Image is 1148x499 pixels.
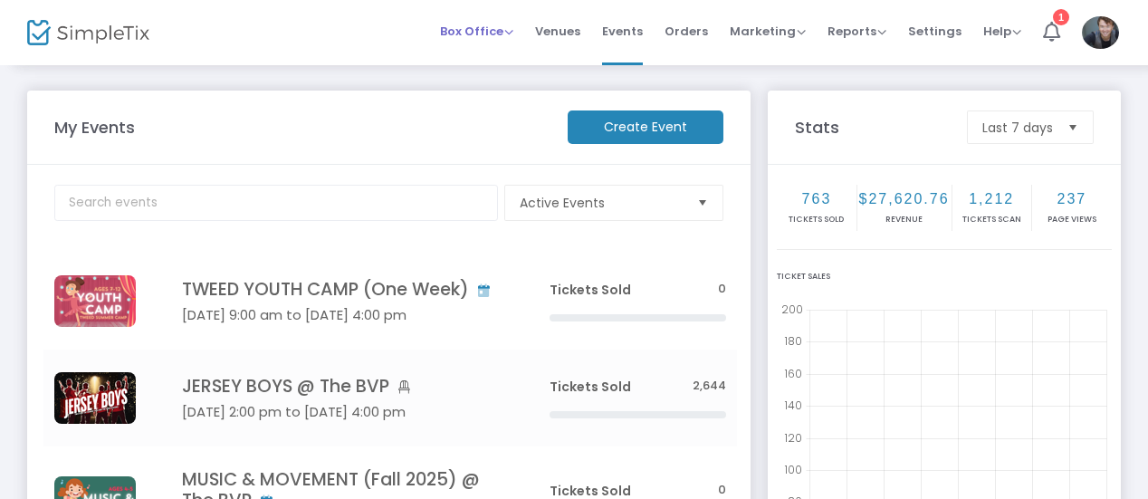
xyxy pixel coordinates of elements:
[693,378,726,395] span: 2,644
[550,281,631,299] span: Tickets Sold
[779,190,854,207] h2: 763
[787,115,959,139] m-panel-title: Stats
[781,302,803,317] text: 200
[550,378,631,396] span: Tickets Sold
[1060,111,1086,143] button: Select
[784,365,802,380] text: 160
[54,185,498,221] input: Search events
[784,429,802,445] text: 120
[1034,190,1110,207] h2: 237
[1034,214,1110,226] p: Page Views
[730,23,806,40] span: Marketing
[602,8,643,54] span: Events
[859,190,950,207] h2: $27,620.76
[954,190,1029,207] h2: 1,212
[784,333,802,349] text: 180
[982,119,1053,137] span: Last 7 days
[45,115,559,139] m-panel-title: My Events
[828,23,886,40] span: Reports
[690,186,715,220] button: Select
[777,271,1112,283] div: Ticket Sales
[535,8,580,54] span: Venues
[983,23,1021,40] span: Help
[784,398,802,413] text: 140
[182,376,495,397] h4: JERSEY BOYS @ The BVP
[182,404,495,420] h5: [DATE] 2:00 pm to [DATE] 4:00 pm
[859,214,950,226] p: Revenue
[908,8,961,54] span: Settings
[520,194,683,212] span: Active Events
[665,8,708,54] span: Orders
[718,482,726,499] span: 0
[954,214,1029,226] p: Tickets Scan
[779,214,854,226] p: Tickets sold
[718,281,726,298] span: 0
[182,307,495,323] h5: [DATE] 9:00 am to [DATE] 4:00 pm
[568,110,723,144] m-button: Create Event
[784,462,802,477] text: 100
[54,372,136,424] img: 6387205538855590882025SeasonGraphics-2.png
[54,275,136,327] img: 63875005041076159614.png
[1053,9,1069,25] div: 1
[182,279,495,300] h4: TWEED YOUTH CAMP (One Week)
[440,23,513,40] span: Box Office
